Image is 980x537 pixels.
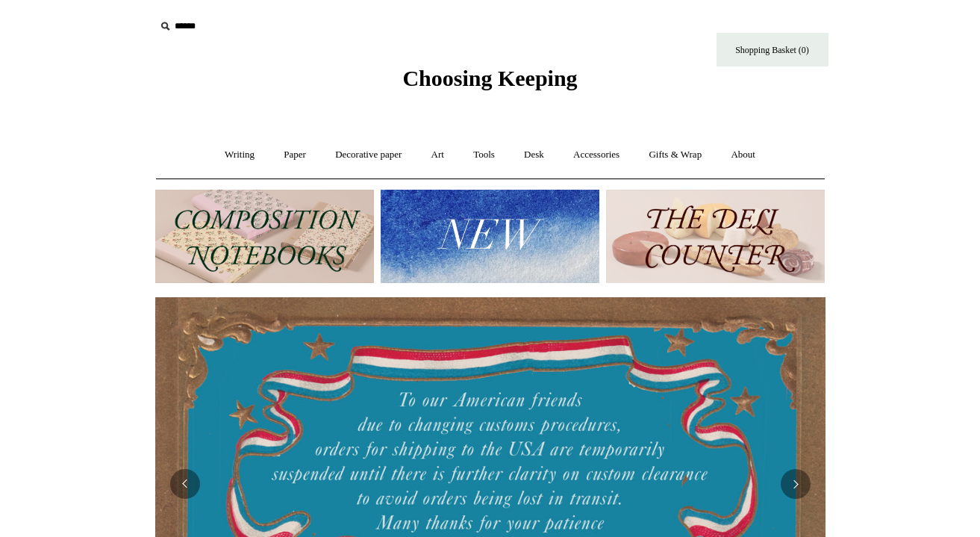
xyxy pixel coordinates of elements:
[322,135,415,175] a: Decorative paper
[717,33,828,66] a: Shopping Basket (0)
[270,135,319,175] a: Paper
[418,135,458,175] a: Art
[560,135,633,175] a: Accessories
[381,190,599,283] img: New.jpg__PID:f73bdf93-380a-4a35-bcfe-7823039498e1
[211,135,268,175] a: Writing
[155,190,374,283] img: 202302 Composition ledgers.jpg__PID:69722ee6-fa44-49dd-a067-31375e5d54ec
[402,78,577,88] a: Choosing Keeping
[606,190,825,283] img: The Deli Counter
[635,135,715,175] a: Gifts & Wrap
[781,469,811,499] button: Next
[511,135,558,175] a: Desk
[170,469,200,499] button: Previous
[460,135,508,175] a: Tools
[402,66,577,90] span: Choosing Keeping
[717,135,769,175] a: About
